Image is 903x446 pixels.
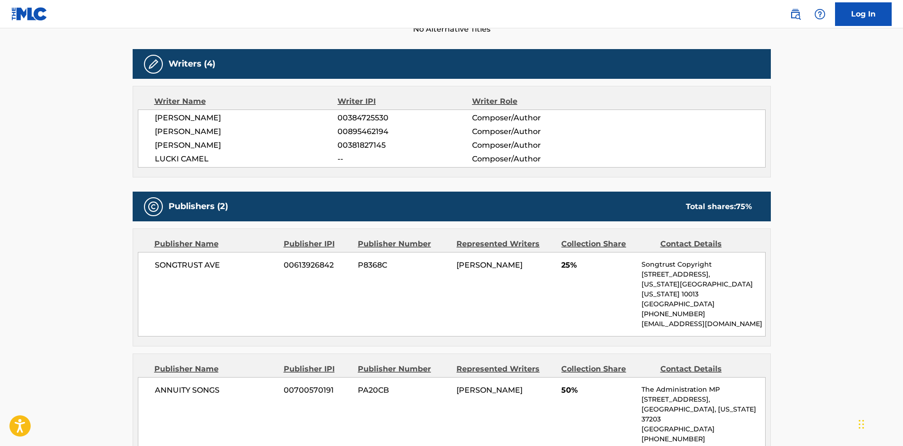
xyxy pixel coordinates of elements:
[472,112,594,124] span: Composer/Author
[11,7,48,21] img: MLC Logo
[660,363,752,375] div: Contact Details
[641,269,765,279] p: [STREET_ADDRESS],
[284,363,351,375] div: Publisher IPI
[810,5,829,24] div: Help
[154,363,277,375] div: Publisher Name
[641,309,765,319] p: [PHONE_NUMBER]
[284,238,351,250] div: Publisher IPI
[641,299,765,309] p: [GEOGRAPHIC_DATA]
[358,363,449,375] div: Publisher Number
[561,363,653,375] div: Collection Share
[641,279,765,299] p: [US_STATE][GEOGRAPHIC_DATA][US_STATE] 10013
[284,260,351,271] span: 00613926842
[358,260,449,271] span: P8368C
[660,238,752,250] div: Contact Details
[358,385,449,396] span: PA20CB
[561,238,653,250] div: Collection Share
[155,112,338,124] span: [PERSON_NAME]
[169,201,228,212] h5: Publishers (2)
[148,201,159,212] img: Publishers
[786,5,805,24] a: Public Search
[358,238,449,250] div: Publisher Number
[456,261,523,269] span: [PERSON_NAME]
[154,96,338,107] div: Writer Name
[338,153,472,165] span: --
[641,319,765,329] p: [EMAIL_ADDRESS][DOMAIN_NAME]
[859,410,864,438] div: Drag
[155,385,277,396] span: ANNUITY SONGS
[155,140,338,151] span: [PERSON_NAME]
[456,238,554,250] div: Represented Writers
[338,126,472,137] span: 00895462194
[835,2,892,26] a: Log In
[641,385,765,395] p: The Administration MP
[456,386,523,395] span: [PERSON_NAME]
[814,8,826,20] img: help
[148,59,159,70] img: Writers
[561,385,634,396] span: 50%
[154,238,277,250] div: Publisher Name
[472,140,594,151] span: Composer/Author
[736,202,752,211] span: 75 %
[641,434,765,444] p: [PHONE_NUMBER]
[155,126,338,137] span: [PERSON_NAME]
[641,404,765,424] p: [GEOGRAPHIC_DATA], [US_STATE] 37203
[472,153,594,165] span: Composer/Author
[338,96,472,107] div: Writer IPI
[284,385,351,396] span: 00700570191
[641,395,765,404] p: [STREET_ADDRESS],
[856,401,903,446] iframe: Chat Widget
[472,126,594,137] span: Composer/Author
[155,153,338,165] span: LUCKI CAMEL
[641,424,765,434] p: [GEOGRAPHIC_DATA]
[338,112,472,124] span: 00384725530
[686,201,752,212] div: Total shares:
[133,24,771,35] span: No Alternative Titles
[472,96,594,107] div: Writer Role
[561,260,634,271] span: 25%
[790,8,801,20] img: search
[456,363,554,375] div: Represented Writers
[338,140,472,151] span: 00381827145
[169,59,215,69] h5: Writers (4)
[155,260,277,271] span: SONGTRUST AVE
[641,260,765,269] p: Songtrust Copyright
